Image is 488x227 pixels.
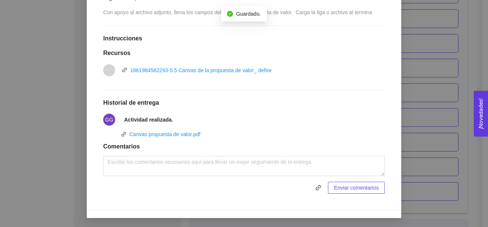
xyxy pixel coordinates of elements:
h1: Comentarios [103,143,385,150]
span: link [312,185,324,191]
span: Guardado. [236,11,261,17]
a: Canvas propuesta de valor.pdf [129,131,200,137]
span: link [313,185,324,191]
button: Enviar comentarios [328,182,385,194]
h1: Instrucciones [103,35,385,42]
span: link [121,132,126,137]
h1: Recursos [103,49,385,57]
button: link [312,182,324,194]
button: Open Feedback Widget [474,91,488,136]
span: Con apoyo al archivo adjunto, llena los campos del canvas de propuesta de valor. Carga la liga o ... [103,9,372,15]
span: Enviar comentarios [334,184,379,192]
strong: Actividad realizada. [124,117,173,123]
span: check-circle [227,11,233,17]
span: GG [105,114,113,126]
span: link [122,67,127,73]
a: 1661984582293-5.5 Canvas de la propuesta de valor_ define tu solución.pptx [130,67,310,73]
h1: Historial de entrega [103,99,385,107]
